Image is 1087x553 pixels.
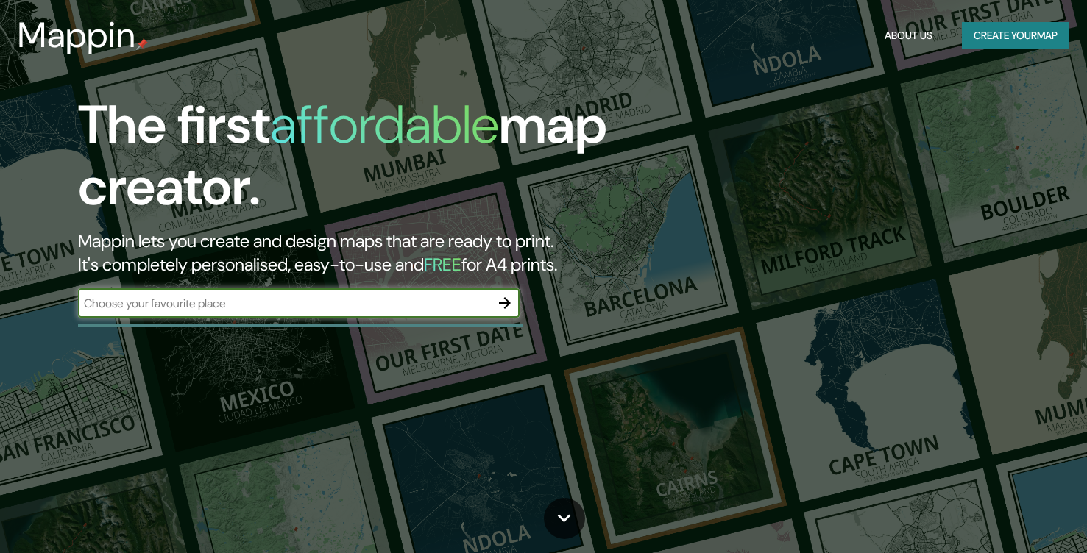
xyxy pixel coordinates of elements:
input: Choose your favourite place [78,295,490,312]
button: About Us [879,22,938,49]
h5: FREE [424,253,461,276]
img: mappin-pin [136,38,148,50]
h3: Mappin [18,15,136,56]
h1: The first map creator. [78,94,622,229]
h1: affordable [270,90,499,159]
h2: Mappin lets you create and design maps that are ready to print. It's completely personalised, eas... [78,229,622,276]
button: Create yourmap [962,22,1069,49]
